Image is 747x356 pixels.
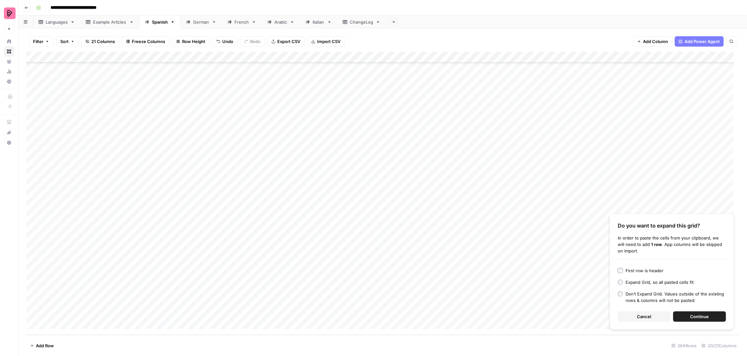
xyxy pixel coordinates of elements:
div: Spanish [152,19,168,25]
span: Undo [222,38,233,45]
button: Workspace: Preply [4,5,14,21]
a: ChangeLog [337,16,386,28]
button: Sort [56,36,79,47]
span: Continue [690,313,709,320]
a: Settings [4,76,14,87]
button: Redo [240,36,265,47]
span: 21 Columns [91,38,115,45]
div: Italian [313,19,325,25]
a: Spanish [139,16,180,28]
a: Usage [4,66,14,77]
button: Add Column [633,36,672,47]
span: Add Row [36,342,54,349]
button: Help + Support [4,138,14,148]
div: Languages [46,19,68,25]
div: In order to paste the cells from your clipboard, we will need to add . App columns will be skippe... [618,235,726,254]
input: First row is header [618,268,623,273]
span: Import CSV [317,38,340,45]
div: French [235,19,249,25]
button: Export CSV [267,36,305,47]
button: Add Power Agent [675,36,724,47]
div: First row is header [626,267,663,274]
button: What's new? [4,127,14,138]
span: Freeze Columns [132,38,165,45]
span: Row Height [182,38,205,45]
a: Home [4,36,14,47]
div: Expand Grid, so all pasted cells fit [626,279,694,285]
span: Export CSV [277,38,300,45]
button: Row Height [172,36,210,47]
b: 1 row [651,242,662,247]
div: ChangeLog [350,19,373,25]
span: Redo [250,38,260,45]
button: Undo [212,36,237,47]
div: Arabic [274,19,287,25]
button: Freeze Columns [122,36,169,47]
div: What's new? [4,128,14,137]
img: Preply Logo [4,7,16,19]
span: Sort [60,38,69,45]
div: Example Articles [93,19,127,25]
button: Filter [29,36,53,47]
div: German [193,19,209,25]
input: Expand Grid, so all pasted cells fit [618,280,623,285]
a: Your Data [4,56,14,67]
div: 384 Rows [669,340,699,351]
a: Italian [300,16,337,28]
a: French [222,16,262,28]
button: Add Row [26,340,58,351]
a: AirOps Academy [4,117,14,127]
button: Import CSV [307,36,345,47]
button: Cancel [618,311,671,322]
a: Example Articles [80,16,139,28]
a: German [180,16,222,28]
a: Arabic [262,16,300,28]
a: Languages [33,16,80,28]
button: Continue [673,311,726,322]
span: Cancel [637,313,651,320]
span: Add Column [643,38,668,45]
div: Don’t Expand Grid. Values outside of the existing rows & columns will not be pasted [626,291,726,304]
button: 21 Columns [81,36,119,47]
input: Don’t Expand Grid. Values outside of the existing rows & columns will not be pasted [618,291,623,296]
div: Do you want to expand this grid? [618,222,726,229]
div: 20/21 Columns [699,340,739,351]
span: Filter [33,38,43,45]
span: Add Power Agent [684,38,720,45]
a: Browse [4,46,14,57]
